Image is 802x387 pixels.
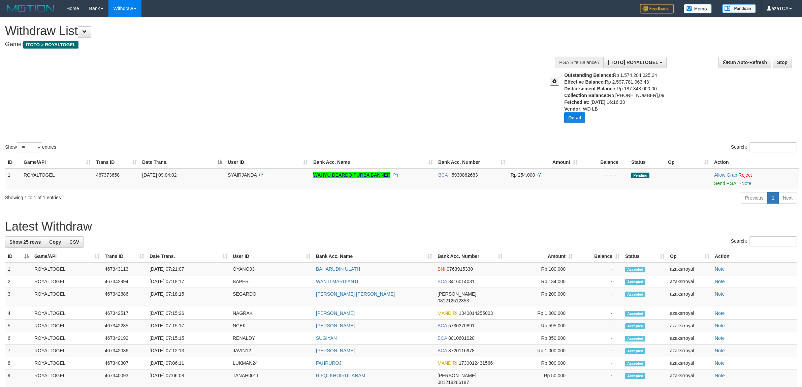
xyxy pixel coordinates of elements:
[715,348,725,353] a: Note
[147,320,230,332] td: [DATE] 07:15:17
[147,357,230,369] td: [DATE] 07:06:11
[576,263,622,275] td: -
[667,288,712,307] td: azaksrroyal
[505,275,576,288] td: Rp 134,000
[230,332,313,345] td: RENALDY
[625,348,645,354] span: Accepted
[316,373,365,378] a: RIFQI KHOIRUL ANAM
[564,86,617,91] b: Disbursement Balance:
[142,172,177,178] span: [DATE] 09:04:02
[230,250,313,263] th: User ID: activate to sort column ascending
[49,239,61,245] span: Copy
[448,279,475,284] span: Copy 8416014031 to clipboard
[316,266,360,272] a: BAHARUDIN ULATH
[625,292,645,297] span: Accepted
[625,361,645,366] span: Accepted
[667,275,712,288] td: azaksrroyal
[447,266,473,272] span: Copy 0763915330 to clipboard
[230,320,313,332] td: NCEK
[147,307,230,320] td: [DATE] 07:15:26
[631,173,649,178] span: Pending
[583,172,626,178] div: - - -
[438,266,445,272] span: BNI
[230,288,313,307] td: SEGARDO
[505,288,576,307] td: Rp 200,000
[714,172,737,178] a: Allow Grab
[21,169,93,189] td: ROYALTOGEL
[5,320,32,332] td: 5
[5,156,21,169] th: ID
[102,345,147,357] td: 467342036
[438,348,447,353] span: BCA
[667,345,712,357] td: azaksrroyal
[505,307,576,320] td: Rp 1,000,000
[316,291,395,297] a: [PERSON_NAME] [PERSON_NAME]
[102,263,147,275] td: 467343113
[93,156,139,169] th: Trans ID: activate to sort column ascending
[749,142,797,152] input: Search:
[5,275,32,288] td: 2
[564,112,585,123] button: Detail
[438,335,447,341] span: BCA
[230,263,313,275] td: OYANO93
[45,236,65,248] a: Copy
[564,72,670,128] div: Rp 1.574.284.025,24 Rp 2.597.781.063,43 Rp 187.348.000,00 Rp [PHONE_NUMBER],09 : [DATE] 16:16:33 ...
[5,357,32,369] td: 8
[147,332,230,345] td: [DATE] 07:15:15
[438,172,448,178] span: BCA
[438,380,469,385] span: Copy 081218286187 to clipboard
[435,250,505,263] th: Bank Acc. Number: activate to sort column ascending
[5,3,56,13] img: MOTION_logo.png
[564,106,580,112] b: Vendor
[147,345,230,357] td: [DATE] 07:12:13
[311,156,436,169] th: Bank Acc. Name: activate to sort column ascending
[773,57,792,68] a: Stop
[102,332,147,345] td: 467342192
[102,320,147,332] td: 467342285
[625,323,645,329] span: Accepted
[5,220,797,233] h1: Latest Withdraw
[718,57,771,68] a: Run Auto-Refresh
[640,4,674,13] img: Feedback.jpg
[17,142,42,152] select: Showentries
[576,288,622,307] td: -
[564,72,613,78] b: Outstanding Balance:
[230,307,313,320] td: NAGRAK
[576,332,622,345] td: -
[230,275,313,288] td: BAPER
[714,181,736,186] a: Send PGA
[665,156,711,169] th: Op: activate to sort column ascending
[715,360,725,366] a: Note
[102,250,147,263] th: Trans ID: activate to sort column ascending
[316,335,337,341] a: SUGIYAN
[738,172,752,178] a: Reject
[32,345,102,357] td: ROYALTOGEL
[102,288,147,307] td: 467342886
[438,298,469,303] span: Copy 081212512353 to clipboard
[505,250,576,263] th: Amount: activate to sort column ascending
[452,172,478,178] span: Copy 5930862683 to clipboard
[147,250,230,263] th: Date Trans.: activate to sort column ascending
[438,323,447,328] span: BCA
[313,172,390,178] a: WAHYU DEARDO PURBA BANNER
[667,250,712,263] th: Op: activate to sort column ascending
[32,263,102,275] td: ROYALTOGEL
[715,279,725,284] a: Note
[603,57,667,68] button: [ITOTO] ROYALTOGEL
[5,191,329,201] div: Showing 1 to 1 of 1 entries
[722,4,756,13] img: panduan.png
[5,41,528,48] h4: Game:
[715,335,725,341] a: Note
[147,288,230,307] td: [DATE] 07:18:15
[712,250,797,263] th: Action
[448,348,475,353] span: Copy 3720116978 to clipboard
[741,192,768,204] a: Previous
[505,320,576,332] td: Rp 595,000
[576,250,622,263] th: Balance: activate to sort column ascending
[505,332,576,345] td: Rp 850,000
[5,288,32,307] td: 3
[316,348,355,353] a: [PERSON_NAME]
[715,310,725,316] a: Note
[625,373,645,379] span: Accepted
[32,357,102,369] td: ROYALTOGEL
